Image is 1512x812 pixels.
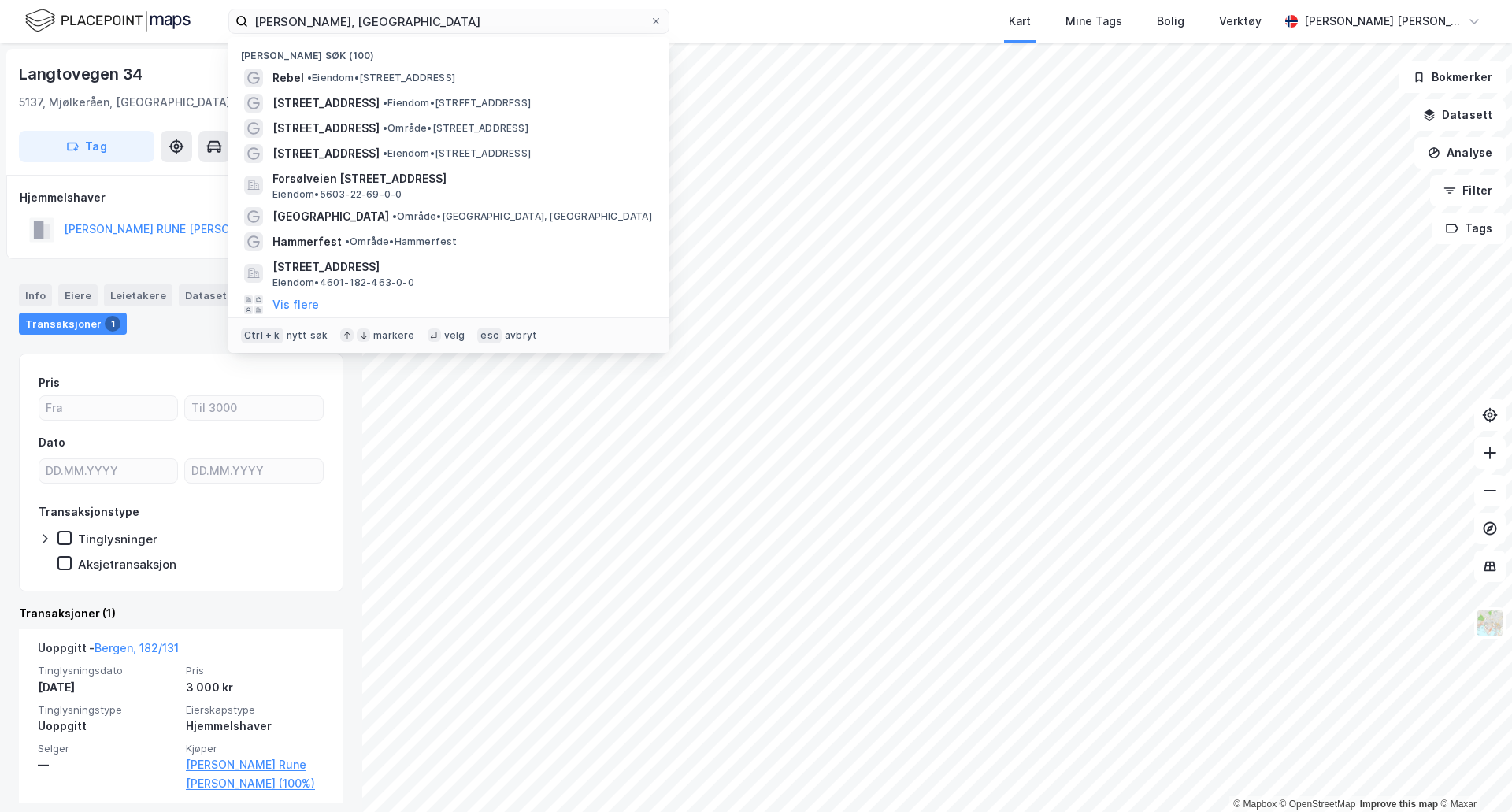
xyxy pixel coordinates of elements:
div: [PERSON_NAME] [PERSON_NAME] [1304,12,1462,31]
span: • [345,235,350,247]
span: • [383,97,387,109]
span: • [383,147,387,159]
img: Z [1475,608,1505,638]
input: Søk på adresse, matrikkel, gårdeiere, leietakere eller personer [248,9,650,33]
div: [PERSON_NAME] søk (100) [228,37,669,65]
button: Filter [1430,175,1506,206]
input: Til 3000 [185,396,323,420]
input: DD.MM.YYYY [39,459,177,483]
span: [STREET_ADDRESS] [272,119,380,138]
div: 1 [105,316,120,332]
span: • [383,122,387,134]
span: [STREET_ADDRESS] [272,144,380,163]
span: • [392,210,397,222]
div: Transaksjoner (1) [19,604,343,623]
div: esc [477,328,502,343]
div: Uoppgitt - [38,639,179,664]
div: Kart [1009,12,1031,31]
div: Verktøy [1219,12,1262,31]
span: [GEOGRAPHIC_DATA] [272,207,389,226]
span: Eiendom • 4601-182-463-0-0 [272,276,414,289]
span: Område • Hammerfest [345,235,458,248]
span: [STREET_ADDRESS] [272,258,650,276]
div: 5137, Mjølkeråen, [GEOGRAPHIC_DATA] [19,93,231,112]
div: markere [373,329,414,342]
input: Fra [39,396,177,420]
iframe: Chat Widget [1433,736,1512,812]
button: Datasett [1410,99,1506,131]
div: — [38,755,176,774]
div: Dato [39,433,65,452]
div: velg [444,329,465,342]
span: Eiendom • [STREET_ADDRESS] [383,97,531,109]
a: OpenStreetMap [1280,799,1356,810]
div: Hjemmelshaver [20,188,343,207]
div: Mine Tags [1065,12,1122,31]
span: Forsølveien [STREET_ADDRESS] [272,169,650,188]
span: Selger [38,742,176,755]
div: nytt søk [287,329,328,342]
a: Bergen, 182/131 [94,641,179,654]
input: DD.MM.YYYY [185,459,323,483]
div: Info [19,284,52,306]
button: Vis flere [272,295,319,314]
span: Hammerfest [272,232,342,251]
div: Transaksjoner [19,313,127,335]
div: avbryt [505,329,537,342]
div: Datasett [179,284,238,306]
span: Pris [186,664,324,677]
span: Kjøper [186,742,324,755]
span: Eiendom • 5603-22-69-0-0 [272,188,402,201]
span: Område • [GEOGRAPHIC_DATA], [GEOGRAPHIC_DATA] [392,210,652,223]
div: Ctrl + k [241,328,283,343]
span: Tinglysningstype [38,703,176,717]
span: Område • [STREET_ADDRESS] [383,122,528,135]
a: [PERSON_NAME] Rune [PERSON_NAME] (100%) [186,755,324,793]
img: logo.f888ab2527a4732fd821a326f86c7f29.svg [25,7,191,35]
div: Hjemmelshaver [186,717,324,736]
div: Eiere [58,284,98,306]
div: 3 000 kr [186,678,324,697]
div: Transaksjonstype [39,502,139,521]
span: [STREET_ADDRESS] [272,94,380,113]
button: Bokmerker [1399,61,1506,93]
span: Eiendom • [STREET_ADDRESS] [383,147,531,160]
button: Tags [1432,213,1506,244]
span: Eiendom • [STREET_ADDRESS] [307,72,455,84]
button: Analyse [1414,137,1506,169]
a: Improve this map [1360,799,1438,810]
div: Bolig [1157,12,1184,31]
div: Aksjetransaksjon [78,557,176,572]
span: Eierskapstype [186,703,324,717]
div: Kontrollprogram for chat [1433,736,1512,812]
span: Tinglysningsdato [38,664,176,677]
button: Tag [19,131,154,162]
div: Uoppgitt [38,717,176,736]
span: • [307,72,312,83]
div: [DATE] [38,678,176,697]
div: Pris [39,373,60,392]
span: Rebel [272,69,304,87]
div: Tinglysninger [78,532,157,547]
div: Langtovegen 34 [19,61,146,87]
a: Mapbox [1233,799,1277,810]
div: Leietakere [104,284,172,306]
